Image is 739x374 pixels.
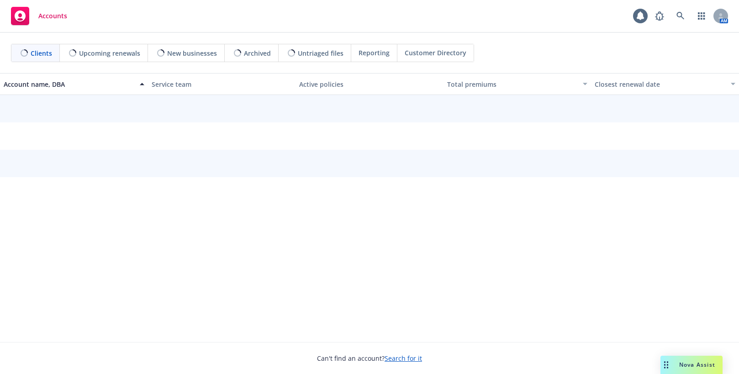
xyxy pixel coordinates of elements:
[650,7,669,25] a: Report a Bug
[679,361,715,369] span: Nova Assist
[79,48,140,58] span: Upcoming renewals
[298,48,343,58] span: Untriaged files
[296,73,443,95] button: Active policies
[38,12,67,20] span: Accounts
[244,48,271,58] span: Archived
[317,353,422,363] span: Can't find an account?
[31,48,52,58] span: Clients
[7,3,71,29] a: Accounts
[671,7,690,25] a: Search
[299,79,440,89] div: Active policies
[443,73,591,95] button: Total premiums
[167,48,217,58] span: New businesses
[591,73,739,95] button: Closest renewal date
[359,48,390,58] span: Reporting
[447,79,578,89] div: Total premiums
[405,48,466,58] span: Customer Directory
[385,354,422,363] a: Search for it
[692,7,711,25] a: Switch app
[595,79,725,89] div: Closest renewal date
[148,73,296,95] button: Service team
[152,79,292,89] div: Service team
[660,356,672,374] div: Drag to move
[4,79,134,89] div: Account name, DBA
[660,356,723,374] button: Nova Assist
